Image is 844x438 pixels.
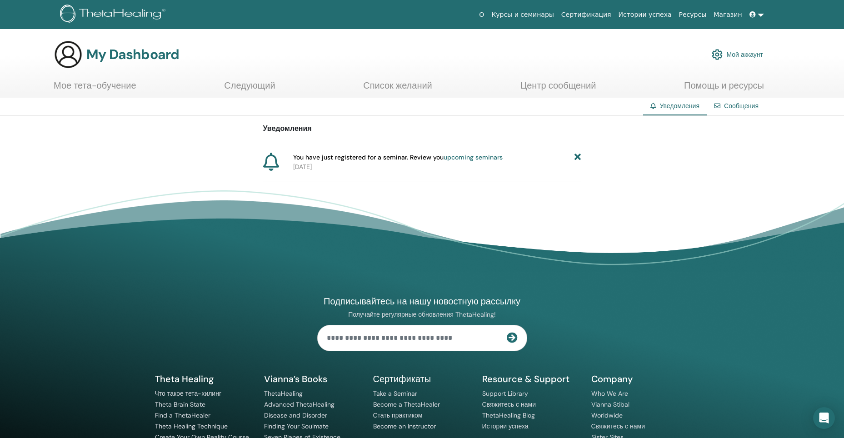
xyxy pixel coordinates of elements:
a: Disease and Disorder [264,411,327,419]
a: Магазин [710,6,745,23]
p: Уведомления [263,123,581,134]
a: Theta Brain State [155,400,205,408]
img: logo.png [60,5,169,25]
a: Свяжитесь с нами [482,400,536,408]
a: Become a ThetaHealer [373,400,440,408]
a: ThetaHealing [264,389,303,398]
h4: Подписывайтесь на нашу новостную рассылку [317,295,527,307]
img: cog.svg [712,47,723,62]
h3: My Dashboard [86,46,179,63]
a: Следующий [224,80,275,98]
a: Ресурсы [675,6,710,23]
a: Курсы и семинары [488,6,558,23]
h5: Theta Healing [155,373,253,385]
p: Получайте регулярные обновления ThetaHealing! [317,310,527,319]
div: Open Intercom Messenger [813,407,835,429]
a: Find a ThetaHealer [155,411,210,419]
a: Take a Seminar [373,389,417,398]
h5: Company [591,373,689,385]
a: Центр сообщений [520,80,596,98]
p: [DATE] [293,162,581,172]
span: You have just registered for a seminar. Review you [293,153,503,162]
a: Theta Healing Technique [155,422,228,430]
a: Мое тета-обучение [54,80,136,98]
a: Список желаний [363,80,432,98]
a: Become an Instructor [373,422,436,430]
a: Помощь и ресурсы [684,80,764,98]
a: Мой аккаунт [712,45,763,65]
a: Vianna Stibal [591,400,629,408]
a: Истории успеха [482,422,529,430]
a: upcoming seminars [444,153,503,161]
a: Что такое тета-хилинг [155,389,222,398]
a: Who We Are [591,389,628,398]
a: Finding Your Soulmate [264,422,329,430]
a: ThetaHealing Blog [482,411,535,419]
a: Истории успеха [615,6,675,23]
h5: Сертификаты [373,373,471,385]
h5: Resource & Support [482,373,580,385]
a: Сообщения [724,102,759,110]
a: О [475,6,488,23]
a: Advanced ThetaHealing [264,400,335,408]
a: Support Library [482,389,528,398]
a: Свяжитесь с нами [591,422,645,430]
a: Worldwide [591,411,623,419]
img: generic-user-icon.jpg [54,40,83,69]
a: Стать практиком [373,411,423,419]
h5: Vianna’s Books [264,373,362,385]
a: Сертификация [558,6,615,23]
span: Уведомления [659,102,699,110]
